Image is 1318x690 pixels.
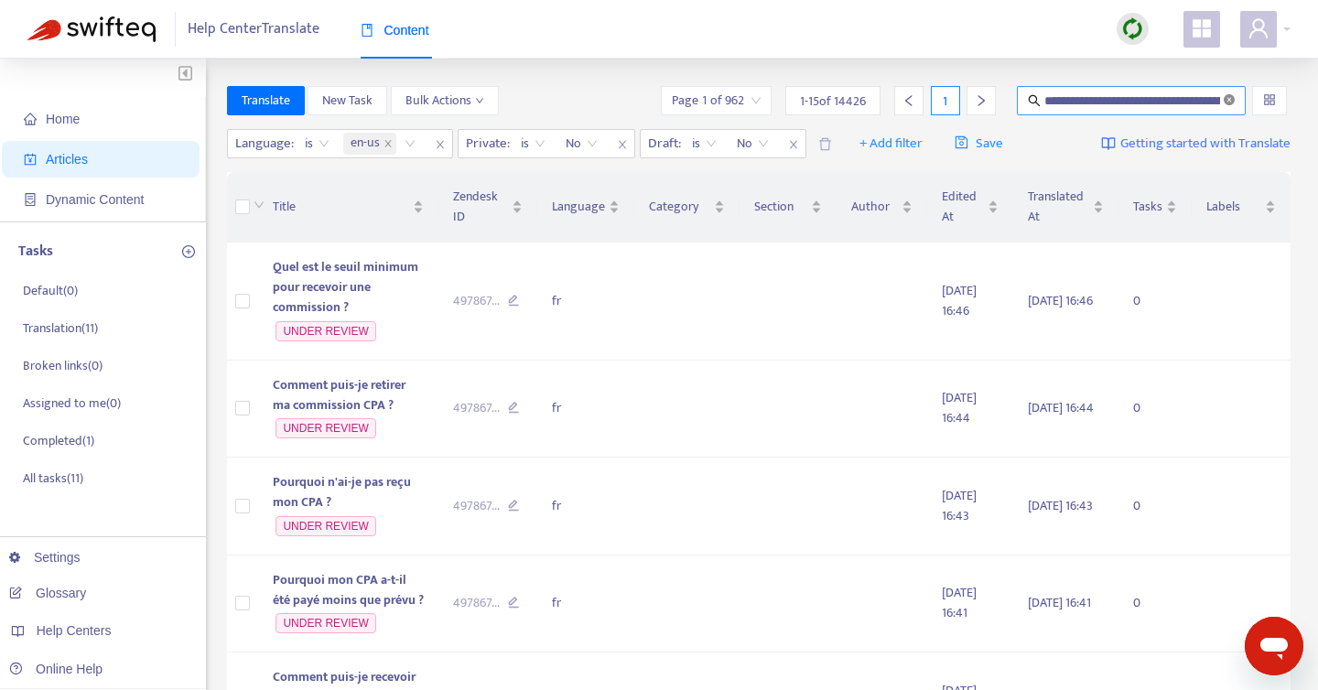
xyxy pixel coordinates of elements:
span: close [384,139,393,148]
span: Zendesk ID [453,187,508,227]
img: image-link [1101,136,1116,151]
span: Getting started with Translate [1120,134,1291,155]
span: right [975,94,988,107]
th: Category [634,172,740,243]
span: delete [818,137,832,151]
th: Title [258,172,438,243]
td: fr [537,555,634,653]
span: No [737,130,769,157]
span: is [305,130,329,157]
span: UNDER REVIEW [275,321,375,341]
span: No [566,130,598,157]
span: Content [361,23,429,38]
span: UNDER REVIEW [275,613,375,633]
th: Translated At [1013,172,1118,243]
button: Translate [227,86,305,115]
span: Pourquoi mon CPA a-t-il été payé moins que prévu ? [273,569,424,610]
button: New Task [308,86,387,115]
span: book [361,24,373,37]
th: Edited At [927,172,1014,243]
td: fr [537,243,634,361]
span: user [1248,17,1269,39]
span: New Task [322,91,373,111]
span: Translated At [1028,187,1089,227]
span: [DATE] 16:43 [942,485,977,526]
th: Author [837,172,926,243]
span: Translate [242,91,290,111]
span: Draft : [641,130,684,157]
span: home [24,113,37,125]
span: Category [649,197,711,217]
span: Tasks [1133,197,1162,217]
span: close-circle [1224,94,1235,105]
span: [DATE] 16:41 [942,582,977,623]
p: Broken links ( 0 ) [23,356,103,375]
p: Translation ( 11 ) [23,318,98,338]
a: Getting started with Translate [1101,129,1291,158]
span: down [475,96,484,105]
span: [DATE] 16:46 [1028,290,1093,311]
th: Language [537,172,634,243]
span: Title [273,197,409,217]
span: UNDER REVIEW [275,516,375,536]
span: Save [955,133,1003,155]
span: 1 - 15 of 14426 [800,92,866,111]
td: 0 [1118,555,1192,653]
span: is [692,130,717,157]
span: Pourquoi n'ai-je pas reçu mon CPA ? [273,471,411,512]
p: All tasks ( 11 ) [23,469,83,488]
div: 1 [931,86,960,115]
span: Help Center Translate [188,12,319,47]
span: [DATE] 16:41 [1028,592,1091,613]
span: [DATE] 16:43 [1028,495,1093,516]
span: Help Centers [37,623,112,638]
span: [DATE] 16:44 [1028,397,1094,418]
span: [DATE] 16:44 [942,387,977,428]
img: Swifteq [27,16,156,42]
span: appstore [1191,17,1213,39]
span: down [254,199,265,210]
span: Comment puis-je retirer ma commission CPA ? [273,374,405,415]
span: 497867 ... [453,291,500,311]
th: Labels [1192,172,1291,243]
p: Default ( 0 ) [23,281,78,300]
span: 497867 ... [453,593,500,613]
span: Section [754,197,807,217]
th: Section [740,172,837,243]
span: 497867 ... [453,398,500,418]
span: UNDER REVIEW [275,418,375,438]
span: Bulk Actions [405,91,484,111]
td: fr [537,458,634,555]
span: 497867 ... [453,496,500,516]
span: close-circle [1224,92,1235,110]
button: saveSave [941,129,1017,158]
span: Dynamic Content [46,192,144,207]
span: Quel est le seuil minimum pour recevoir une commission ? [273,256,418,318]
span: Labels [1206,197,1261,217]
img: sync.dc5367851b00ba804db3.png [1121,17,1144,40]
span: [DATE] 16:46 [942,280,977,321]
td: 0 [1118,243,1192,361]
span: is [521,130,546,157]
span: en-us [343,133,396,155]
td: 0 [1118,458,1192,555]
span: container [24,193,37,206]
a: Settings [9,550,81,565]
td: fr [537,361,634,458]
span: Language [552,197,605,217]
span: plus-circle [182,245,195,258]
span: close [782,134,805,156]
span: close [428,134,452,156]
span: left [902,94,915,107]
span: Private : [459,130,513,157]
span: Language : [228,130,297,157]
a: Glossary [9,586,86,600]
span: close [610,134,634,156]
span: Articles [46,152,88,167]
p: Tasks [18,241,53,263]
span: Author [851,197,897,217]
th: Tasks [1118,172,1192,243]
th: Zendesk ID [438,172,537,243]
span: + Add filter [859,133,923,155]
span: save [955,135,968,149]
